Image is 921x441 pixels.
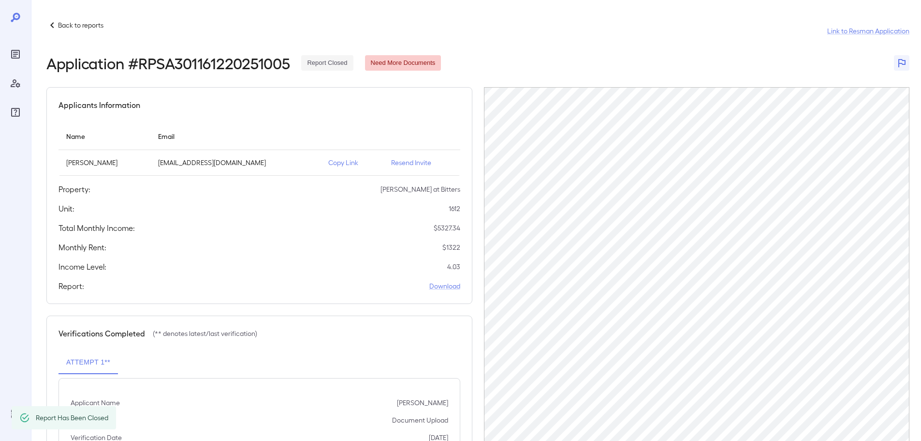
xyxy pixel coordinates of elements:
[58,122,150,150] th: Name
[58,203,74,214] h5: Unit:
[380,184,460,194] p: [PERSON_NAME] at Bitters
[328,158,376,167] p: Copy Link
[71,398,120,408] p: Applicant Name
[58,351,118,374] button: Attempt 1**
[58,20,103,30] p: Back to reports
[397,398,448,408] p: [PERSON_NAME]
[58,280,84,292] h5: Report:
[58,328,145,339] h5: Verifications Completed
[434,223,460,233] p: $ 5327.34
[827,26,909,36] a: Link to Resman Application
[449,204,460,213] p: 1612
[58,242,106,253] h5: Monthly Rent:
[58,99,140,111] h5: Applicants Information
[150,122,321,150] th: Email
[8,105,23,120] div: FAQ
[442,243,460,252] p: $ 1322
[58,222,135,234] h5: Total Monthly Income:
[153,329,257,338] p: (** denotes latest/last verification)
[46,54,290,72] h2: Application # RPSA301161220251005
[8,76,23,91] div: Manage Users
[391,158,453,167] p: Resend Invite
[58,122,460,176] table: simple table
[58,261,106,273] h5: Income Level:
[58,183,90,195] h5: Property:
[8,46,23,62] div: Reports
[894,55,909,71] button: Flag Report
[8,406,23,422] div: Log Out
[365,59,441,68] span: Need More Documents
[447,262,460,272] p: 4.03
[66,158,143,167] p: [PERSON_NAME]
[36,409,108,426] div: Report Has Been Closed
[392,415,448,425] p: Document Upload
[301,59,353,68] span: Report Closed
[158,158,313,167] p: [EMAIL_ADDRESS][DOMAIN_NAME]
[429,281,460,291] a: Download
